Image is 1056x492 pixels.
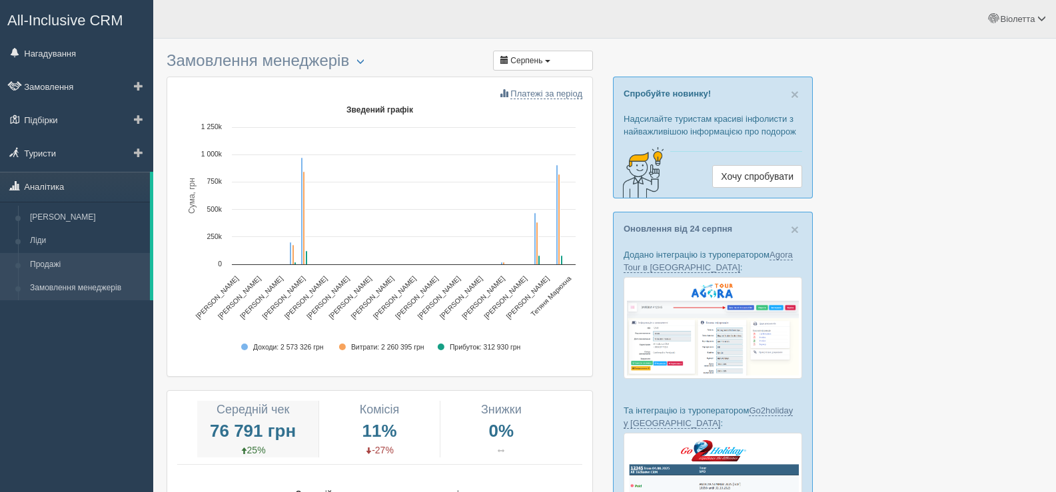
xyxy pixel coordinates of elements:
h3: Замовлення менеджерів [167,52,593,70]
span: Середній чек [217,403,289,416]
a: Ліди [24,229,150,253]
text: [PERSON_NAME] [394,274,439,320]
img: agora-tour-%D0%B7%D0%B0%D1%8F%D0%B2%D0%BA%D0%B8-%D1%81%D1%80%D0%BC-%D0%B4%D0%BB%D1%8F-%D1%82%D1%8... [624,277,802,379]
text: Витрати: 2 260 395 грн [351,344,424,351]
text: Сума, грн [187,178,197,214]
span: Серпень [510,56,542,65]
a: Замовлення менеджерів [24,276,150,300]
text: 500k [207,206,222,213]
span: -27% [365,445,394,455]
span: 11% [329,418,430,443]
a: Платежі за період [500,89,582,99]
span: Платежі за період [510,89,582,99]
svg: Зведений графік [177,100,582,366]
text: [PERSON_NAME] [372,274,417,320]
button: Close [791,222,799,236]
text: 250k [207,233,222,240]
text: [PERSON_NAME] [483,274,528,320]
span: Віолетта [1000,14,1035,24]
button: Серпень [493,51,593,71]
p: Надсилайте туристам красиві інфолисти з найважливішою інформацією про подорож [624,113,802,138]
text: Зведений графік [346,105,414,115]
text: [PERSON_NAME] [505,274,550,320]
a: Хочу спробувати [712,165,802,188]
text: [PERSON_NAME] [261,274,306,320]
span: 25% [241,445,266,455]
text: [PERSON_NAME] [416,274,462,320]
a: [PERSON_NAME] [24,206,150,230]
a: Agora Tour в [GEOGRAPHIC_DATA] [624,250,793,273]
span: Знижки [481,403,522,416]
text: [PERSON_NAME] [239,274,284,320]
text: Доходи: 2 573 326 грн [253,344,324,351]
span: 0% [450,418,552,443]
text: [PERSON_NAME] [305,274,350,320]
a: Оновлення від 24 серпня [624,224,732,234]
text: [PERSON_NAME] [283,274,328,320]
text: [PERSON_NAME] [460,274,506,320]
text: [PERSON_NAME] [195,274,240,320]
text: [PERSON_NAME] [438,274,484,320]
img: creative-idea-2907357.png [614,146,667,199]
text: 750k [207,178,222,185]
span: All-Inclusive CRM [7,12,123,29]
p: Та інтеграцію із туроператором : [624,404,802,429]
a: Продажі [24,253,150,277]
span: Комісія [360,403,400,416]
text: 1 250k [201,123,223,130]
text: 0 [218,260,222,268]
text: Прибуток: 312 930 грн [450,344,521,351]
p: Спробуйте новинку! [624,87,802,100]
text: [PERSON_NAME] [217,274,262,320]
text: [PERSON_NAME] [350,274,395,320]
text: Тетяня Марюхна [530,274,573,318]
span: × [791,222,799,237]
button: Close [791,87,799,101]
text: [PERSON_NAME] [328,274,373,320]
span: × [791,87,799,102]
a: All-Inclusive CRM [1,1,153,37]
p: Додано інтеграцію із туроператором : [624,248,802,274]
span: 76 791 грн [197,418,308,443]
text: 1 000k [201,150,223,158]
